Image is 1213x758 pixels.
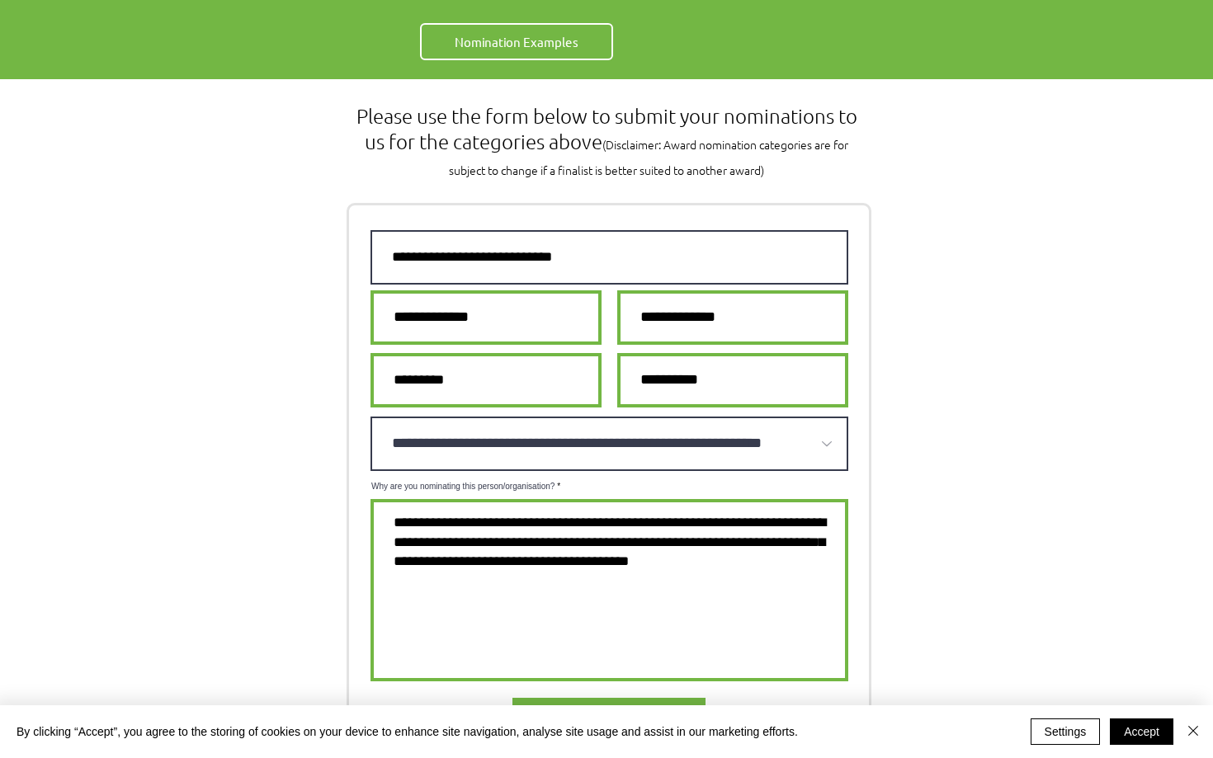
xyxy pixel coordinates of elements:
button: Settings [1031,718,1101,745]
select: Which award category are you nominating person/organisation for? [371,417,848,471]
span: (Disclaimer: Award nomination categories are for subject to change if a finalist is better suited... [449,136,848,178]
span: Nomination Examples [455,33,578,50]
button: Accept [1110,718,1173,745]
label: Why are you nominating this person/organisation? [371,483,848,491]
img: Close [1183,721,1203,741]
a: Nomination Examples [420,23,613,60]
span: By clicking “Accept”, you agree to the storing of cookies on your device to enhance site navigati... [17,724,798,739]
span: Please use the form below to submit your nominations to us for the categories above [356,103,857,179]
button: Submit Nomination [512,698,706,741]
button: Close [1183,718,1203,745]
